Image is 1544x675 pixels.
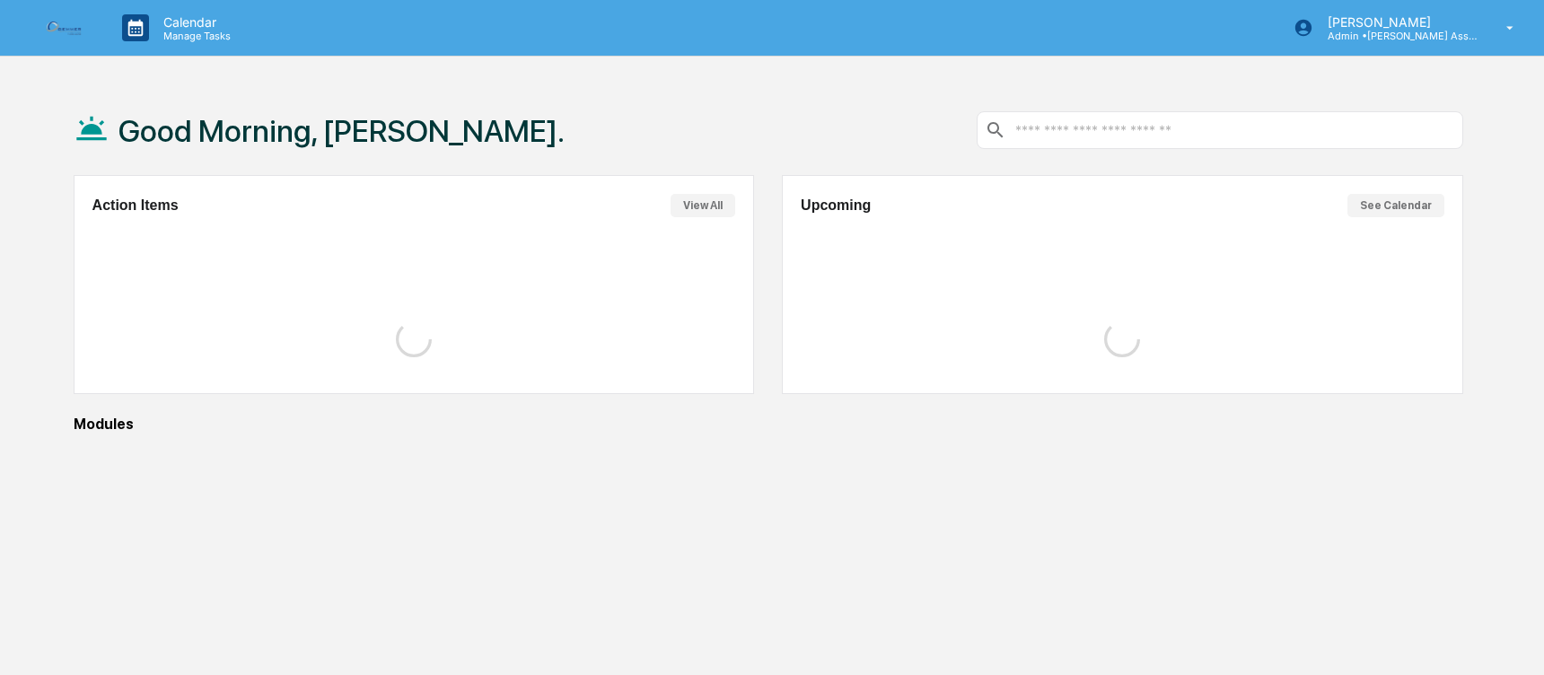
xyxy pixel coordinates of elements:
[74,416,1463,433] div: Modules
[801,197,871,214] h2: Upcoming
[671,194,735,217] button: View All
[92,197,179,214] h2: Action Items
[1313,30,1480,42] p: Admin • [PERSON_NAME] Asset Management
[118,113,565,149] h1: Good Morning, [PERSON_NAME].
[1313,14,1480,30] p: [PERSON_NAME]
[149,14,240,30] p: Calendar
[149,30,240,42] p: Manage Tasks
[43,19,86,37] img: logo
[1347,194,1444,217] button: See Calendar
